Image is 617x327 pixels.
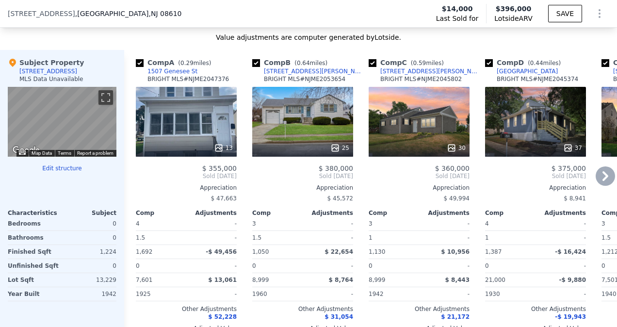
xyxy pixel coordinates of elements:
[180,60,194,66] span: 0.29
[369,209,419,217] div: Comp
[407,60,448,66] span: ( miles)
[252,58,331,67] div: Comp B
[497,75,578,83] div: BRIGHT MLS # NJME2045374
[305,287,353,301] div: -
[136,67,197,75] a: 1507 Genesee St
[136,287,184,301] div: 1925
[136,231,184,245] div: 1.5
[8,245,60,259] div: Finished Sqft
[327,195,353,202] span: $ 45,572
[148,10,181,17] span: , NJ 08610
[64,231,116,245] div: 0
[208,313,237,320] span: $ 52,228
[98,90,113,105] button: Toggle fullscreen view
[329,277,353,283] span: $ 8,764
[8,58,84,67] div: Subject Property
[174,60,215,66] span: ( miles)
[8,231,60,245] div: Bathrooms
[58,150,71,156] a: Terms (opens in new tab)
[136,209,186,217] div: Comp
[136,58,215,67] div: Comp A
[252,287,301,301] div: 1960
[252,209,303,217] div: Comp
[8,164,116,172] button: Edit structure
[485,287,534,301] div: 1930
[447,143,466,153] div: 30
[380,75,462,83] div: BRIGHT MLS # NJME2045802
[75,9,182,18] span: , [GEOGRAPHIC_DATA]
[413,60,426,66] span: 0.59
[136,277,152,283] span: 7,601
[297,60,310,66] span: 0.64
[8,87,116,157] div: Street View
[485,184,586,192] div: Appreciation
[252,231,301,245] div: 1.5
[369,262,373,269] span: 0
[537,287,586,301] div: -
[536,209,586,217] div: Adjustments
[559,277,586,283] span: -$ 9,880
[445,277,470,283] span: $ 8,443
[563,143,582,153] div: 37
[208,277,237,283] span: $ 13,061
[494,14,532,23] span: Lotside ARV
[8,287,60,301] div: Year Built
[19,150,26,155] button: Keyboard shortcuts
[555,313,586,320] span: -$ 19,943
[369,248,385,255] span: 1,130
[485,220,489,227] span: 4
[485,248,502,255] span: 1,387
[369,67,481,75] a: [STREET_ADDRESS][PERSON_NAME]
[444,195,470,202] span: $ 49,994
[305,231,353,245] div: -
[330,143,349,153] div: 25
[202,164,237,172] span: $ 355,000
[188,217,237,230] div: -
[252,305,353,313] div: Other Adjustments
[485,305,586,313] div: Other Adjustments
[380,67,481,75] div: [STREET_ADDRESS][PERSON_NAME]
[555,248,586,255] span: -$ 16,424
[19,75,83,83] div: MLS Data Unavailable
[419,209,470,217] div: Adjustments
[564,195,586,202] span: $ 8,941
[147,75,229,83] div: BRIGHT MLS # NJME2047376
[369,277,385,283] span: 8,999
[206,248,237,255] span: -$ 49,456
[64,287,116,301] div: 1942
[136,172,237,180] span: Sold [DATE]
[524,60,565,66] span: ( miles)
[147,67,197,75] div: 1507 Genesee St
[548,5,582,22] button: SAVE
[537,217,586,230] div: -
[305,217,353,230] div: -
[8,87,116,157] div: Map
[186,209,237,217] div: Adjustments
[421,259,470,273] div: -
[421,287,470,301] div: -
[369,305,470,313] div: Other Adjustments
[436,14,479,23] span: Last Sold for
[485,67,558,75] a: [GEOGRAPHIC_DATA]
[319,164,353,172] span: $ 380,000
[264,67,365,75] div: [STREET_ADDRESS][PERSON_NAME]
[211,195,237,202] span: $ 47,663
[485,277,505,283] span: 21,000
[77,150,114,156] a: Report a problem
[136,262,140,269] span: 0
[441,313,470,320] span: $ 21,172
[369,220,373,227] span: 3
[10,144,42,157] a: Open this area in Google Maps (opens a new window)
[214,143,233,153] div: 13
[8,217,60,230] div: Bedrooms
[442,4,473,14] span: $14,000
[188,259,237,273] div: -
[252,262,256,269] span: 0
[601,220,605,227] span: 3
[64,259,116,273] div: 0
[369,287,417,301] div: 1942
[537,259,586,273] div: -
[369,231,417,245] div: 1
[485,231,534,245] div: 1
[188,231,237,245] div: -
